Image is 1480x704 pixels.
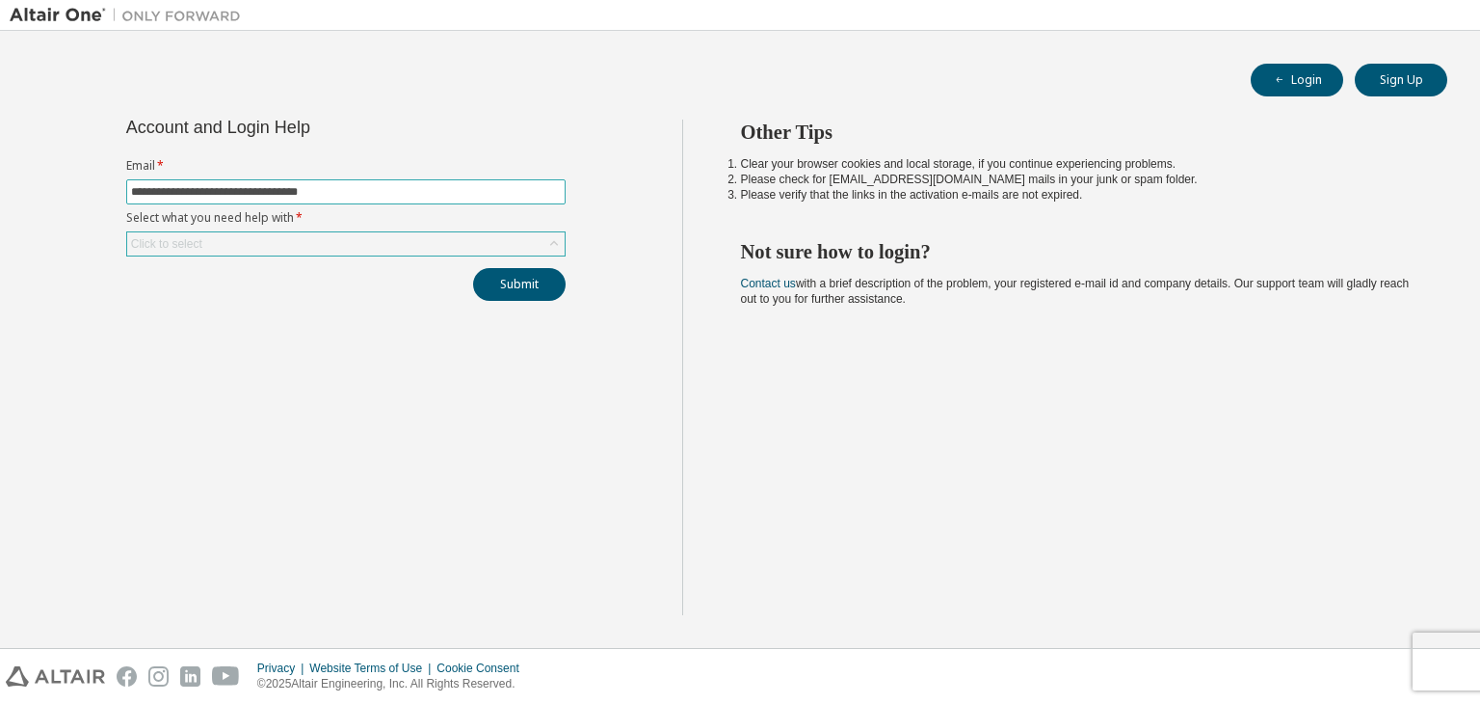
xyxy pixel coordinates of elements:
[741,277,796,290] a: Contact us
[741,172,1414,187] li: Please check for [EMAIL_ADDRESS][DOMAIN_NAME] mails in your junk or spam folder.
[126,120,478,135] div: Account and Login Help
[741,239,1414,264] h2: Not sure how to login?
[126,210,566,226] label: Select what you need help with
[212,666,240,687] img: youtube.svg
[6,666,105,687] img: altair_logo.svg
[257,661,309,676] div: Privacy
[1251,64,1343,96] button: Login
[180,666,200,687] img: linkedin.svg
[10,6,251,25] img: Altair One
[741,187,1414,203] li: Please verify that the links in the activation e-mails are not expired.
[148,666,169,687] img: instagram.svg
[117,666,137,687] img: facebook.svg
[741,156,1414,172] li: Clear your browser cookies and local storage, if you continue experiencing problems.
[473,268,566,301] button: Submit
[436,661,530,676] div: Cookie Consent
[257,676,531,692] p: © 2025 Altair Engineering, Inc. All Rights Reserved.
[309,661,436,676] div: Website Terms of Use
[127,232,565,256] div: Click to select
[126,158,566,174] label: Email
[1355,64,1447,96] button: Sign Up
[131,236,202,252] div: Click to select
[741,277,1410,306] span: with a brief description of the problem, your registered e-mail id and company details. Our suppo...
[741,120,1414,145] h2: Other Tips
